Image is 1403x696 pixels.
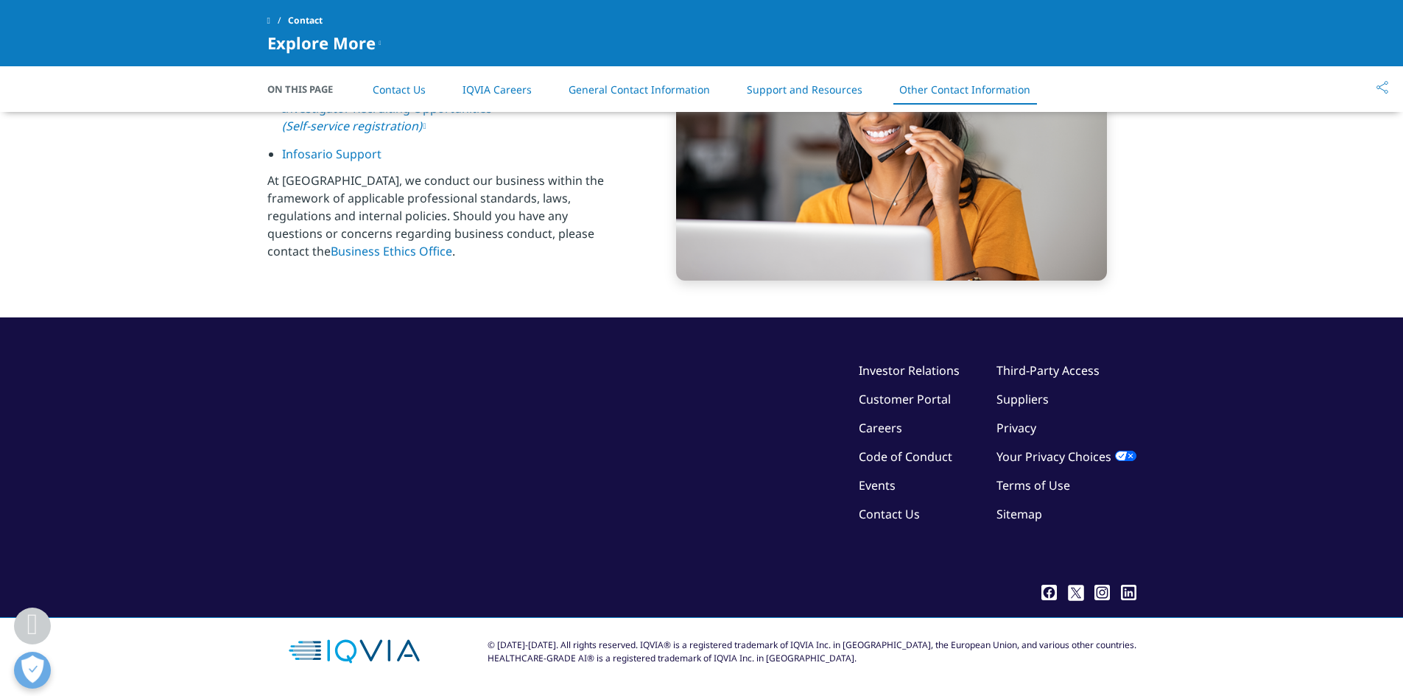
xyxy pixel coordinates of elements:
[859,506,920,522] a: Contact Us
[899,82,1030,96] a: Other Contact Information
[14,652,51,689] button: 개방형 기본 설정
[996,362,1100,379] a: Third-Party Access
[859,449,952,465] a: Code of Conduct
[331,243,452,259] a: Business Ethics Office
[996,477,1070,493] a: Terms of Use
[267,34,376,52] span: Explore More
[267,172,625,269] p: At [GEOGRAPHIC_DATA], we conduct our business within the framework of applicable professional sta...
[996,420,1036,436] a: Privacy
[676,5,1107,281] img: Iqvia Human data science
[996,449,1136,465] a: Your Privacy Choices
[569,82,710,96] a: General Contact Information
[282,146,381,162] a: Infosario Support
[267,82,348,96] span: On This Page
[996,506,1042,522] a: Sitemap
[282,118,422,134] em: (Self-service registration)
[859,477,896,493] a: Events
[288,7,323,34] span: Contact
[996,391,1049,407] a: Suppliers
[859,420,902,436] a: Careers
[488,639,1136,665] div: © [DATE]-[DATE]. All rights reserved. IQVIA® is a registered trademark of IQVIA Inc. in [GEOGRAPH...
[859,362,960,379] a: Investor Relations
[373,82,426,96] a: Contact Us
[463,82,532,96] a: IQVIA Careers
[859,391,951,407] a: Customer Portal
[747,82,862,96] a: Support and Resources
